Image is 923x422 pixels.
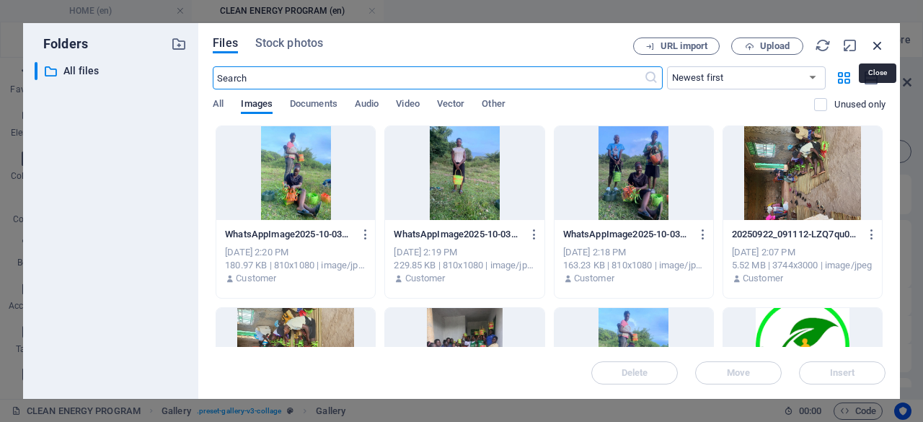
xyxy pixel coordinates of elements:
span: Other [482,95,505,115]
i: Create new folder [171,36,187,52]
p: Folders [35,35,88,53]
span: Vector [437,95,465,115]
div: [DATE] 2:19 PM [394,246,535,259]
span: Audio [355,95,379,115]
p: Displays only files that are not in use on the website. Files added during this session can still... [834,98,886,111]
div: [DATE] 2:07 PM [732,246,873,259]
p: WhatsAppImage2025-10-03at3.12.34PM5-cMeXjpEClBGHrePjWOtT6g.jpeg [563,228,692,241]
p: All files [63,63,160,79]
div: [DATE] 2:20 PM [225,246,366,259]
p: 20250922_091112-LZQ7qu0cewFthITFw4LXaw.jpg [732,228,860,241]
div: 5.52 MB | 3744x3000 | image/jpeg [732,259,873,272]
i: Reload [815,38,831,53]
p: WhatsAppImage2025-10-03at3.12.34PM-zjCfiXZghNqodVf_pCIKLQ.jpeg [394,228,522,241]
div: ​ [35,62,37,80]
span: Upload [760,42,790,50]
span: Documents [290,95,337,115]
p: Customer [743,272,783,285]
div: 229.85 KB | 810x1080 | image/jpeg [394,259,535,272]
span: Video [396,95,419,115]
div: 180.97 KB | 810x1080 | image/jpeg [225,259,366,272]
div: [DATE] 2:18 PM [563,246,705,259]
i: Minimize [842,38,858,53]
p: WhatsAppImage2025-10-03at3.12.33PM4-lxRiExGuyf5iVbR4pCXvPA.jpeg [225,228,353,241]
span: Images [241,95,273,115]
span: Stock photos [255,35,323,52]
span: URL import [661,42,707,50]
input: Search [213,66,643,89]
div: 163.23 KB | 810x1080 | image/jpeg [563,259,705,272]
p: Customer [574,272,614,285]
p: Customer [236,272,276,285]
span: Files [213,35,238,52]
button: URL import [633,38,720,55]
span: All [213,95,224,115]
button: Upload [731,38,803,55]
p: Customer [405,272,446,285]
